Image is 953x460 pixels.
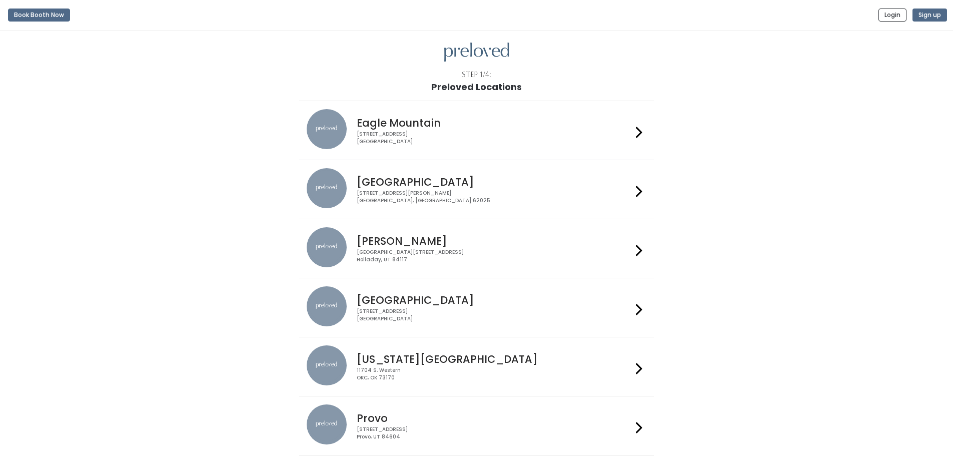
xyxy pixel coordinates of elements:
[357,426,632,440] div: [STREET_ADDRESS] Provo, UT 84604
[307,227,646,270] a: preloved location [PERSON_NAME] [GEOGRAPHIC_DATA][STREET_ADDRESS]Holladay, UT 84117
[462,70,491,80] div: Step 1/4:
[8,4,70,26] a: Book Booth Now
[357,190,632,204] div: [STREET_ADDRESS][PERSON_NAME] [GEOGRAPHIC_DATA], [GEOGRAPHIC_DATA] 62025
[307,286,347,326] img: preloved location
[357,308,632,322] div: [STREET_ADDRESS] [GEOGRAPHIC_DATA]
[357,235,632,247] h4: [PERSON_NAME]
[307,168,347,208] img: preloved location
[307,286,646,329] a: preloved location [GEOGRAPHIC_DATA] [STREET_ADDRESS][GEOGRAPHIC_DATA]
[357,412,632,424] h4: Provo
[357,294,632,306] h4: [GEOGRAPHIC_DATA]
[307,109,646,152] a: preloved location Eagle Mountain [STREET_ADDRESS][GEOGRAPHIC_DATA]
[307,404,347,444] img: preloved location
[307,109,347,149] img: preloved location
[431,82,522,92] h1: Preloved Locations
[444,43,509,62] img: preloved logo
[307,345,347,385] img: preloved location
[307,227,347,267] img: preloved location
[878,9,906,22] button: Login
[307,345,646,388] a: preloved location [US_STATE][GEOGRAPHIC_DATA] 11704 S. WesternOKC, OK 73170
[912,9,947,22] button: Sign up
[307,404,646,447] a: preloved location Provo [STREET_ADDRESS]Provo, UT 84604
[357,131,632,145] div: [STREET_ADDRESS] [GEOGRAPHIC_DATA]
[357,249,632,263] div: [GEOGRAPHIC_DATA][STREET_ADDRESS] Holladay, UT 84117
[357,176,632,188] h4: [GEOGRAPHIC_DATA]
[357,353,632,365] h4: [US_STATE][GEOGRAPHIC_DATA]
[357,367,632,381] div: 11704 S. Western OKC, OK 73170
[307,168,646,211] a: preloved location [GEOGRAPHIC_DATA] [STREET_ADDRESS][PERSON_NAME][GEOGRAPHIC_DATA], [GEOGRAPHIC_D...
[8,9,70,22] button: Book Booth Now
[357,117,632,129] h4: Eagle Mountain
